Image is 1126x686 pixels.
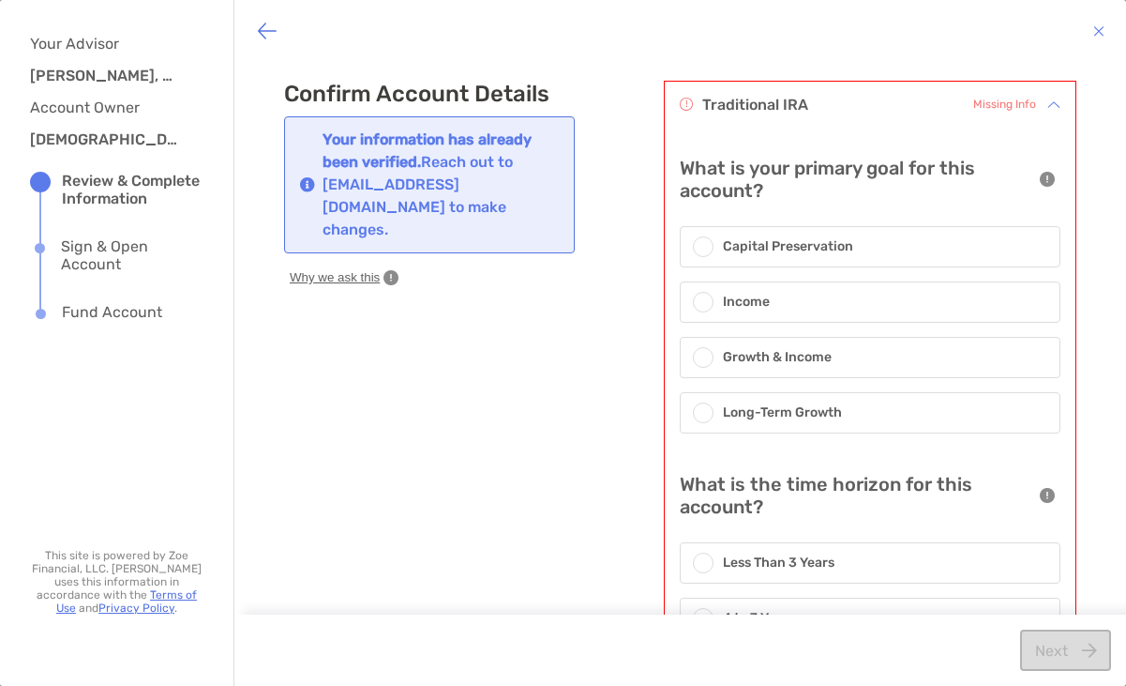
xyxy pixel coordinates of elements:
[1093,20,1104,42] img: button icon
[290,269,380,286] span: Why we ask this
[284,268,404,287] button: Why we ask this
[284,81,596,107] h3: Confirm Account Details
[323,130,532,238] span: Reach out to [EMAIL_ADDRESS][DOMAIN_NAME] to make changes.
[62,303,162,324] div: Fund Account
[61,237,203,273] div: Sign & Open Account
[723,608,795,629] h6: 4 to 7 Years
[665,82,1075,128] div: icon arrowTraditional IRAMissing Info
[323,130,532,171] strong: Your information has already been verified.
[256,20,278,42] img: button icon
[723,553,834,573] h6: Less Than 3 Years
[702,93,808,116] p: Traditional IRA
[30,35,189,53] h4: Your Advisor
[30,67,180,84] h3: [PERSON_NAME], CFP®
[973,96,1036,114] span: Missing Info
[30,130,180,148] h3: [DEMOGRAPHIC_DATA][PERSON_NAME]
[723,403,842,423] h6: Long-Term Growth
[56,588,197,615] a: Terms of Use
[1047,99,1060,112] img: icon arrow
[680,473,1030,518] h4: What is the time horizon for this account?
[30,549,203,615] p: This site is powered by Zoe Financial, LLC. [PERSON_NAME] uses this information in accordance wit...
[680,157,1030,202] h4: What is your primary goal for this account?
[62,172,203,207] div: Review & Complete Information
[723,292,770,313] h6: Income
[30,99,189,116] h4: Account Owner
[723,236,853,257] h6: Capital Preservation
[723,347,832,368] h6: Growth & Income
[300,177,315,192] img: Notification icon
[98,602,174,615] a: Privacy Policy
